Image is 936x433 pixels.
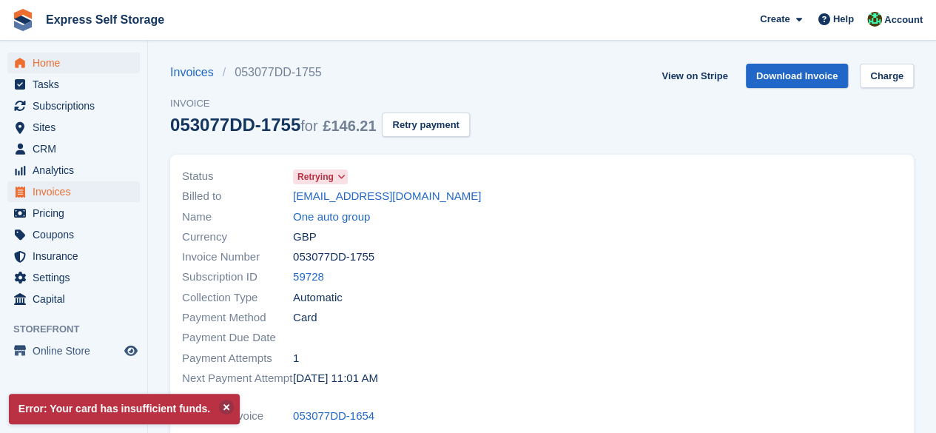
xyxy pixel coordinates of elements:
span: Card [293,309,317,326]
a: Download Invoice [746,64,849,88]
span: Next Payment Attempt [182,370,293,387]
span: Automatic [293,289,343,306]
span: Home [33,53,121,73]
span: Payment Due Date [182,329,293,346]
a: menu [7,340,140,361]
span: for [300,118,317,134]
span: Name [182,209,293,226]
div: 053077DD-1755 [170,115,376,135]
a: menu [7,53,140,73]
span: Retrying [297,170,334,184]
span: Subscription ID [182,269,293,286]
span: Invoices [33,181,121,202]
span: £146.21 [323,118,376,134]
time: 2025-08-16 10:01:27 UTC [293,370,378,387]
span: Payment Attempts [182,350,293,367]
a: One auto group [293,209,370,226]
span: GBP [293,229,317,246]
a: menu [7,160,140,181]
span: Storefront [13,322,147,337]
span: Status [182,168,293,185]
span: Currency [182,229,293,246]
a: menu [7,95,140,116]
a: Invoices [170,64,223,81]
span: Capital [33,289,121,309]
a: menu [7,203,140,224]
span: Online Store [33,340,121,361]
span: Analytics [33,160,121,181]
span: 053077DD-1755 [293,249,374,266]
span: Billed to [182,188,293,205]
span: 1 [293,350,299,367]
span: Settings [33,267,121,288]
img: Shakiyra Davis [867,12,882,27]
a: menu [7,181,140,202]
span: Subscriptions [33,95,121,116]
img: stora-icon-8386f47178a22dfd0bd8f6a31ec36ba5ce8667c1dd55bd0f319d3a0aa187defe.svg [12,9,34,31]
span: Payment Method [182,309,293,326]
a: Retrying [293,168,348,185]
span: Insurance [33,246,121,266]
a: menu [7,138,140,159]
span: Create [760,12,789,27]
a: menu [7,246,140,266]
nav: breadcrumbs [170,64,470,81]
span: Help [833,12,854,27]
span: Pricing [33,203,121,224]
a: menu [7,224,140,245]
span: Tasks [33,74,121,95]
a: menu [7,267,140,288]
span: Coupons [33,224,121,245]
a: Express Self Storage [40,7,170,32]
a: menu [7,74,140,95]
span: Sites [33,117,121,138]
span: Invoice [170,96,470,111]
span: CRM [33,138,121,159]
span: Collection Type [182,289,293,306]
a: View on Stripe [656,64,733,88]
a: Preview store [122,342,140,360]
a: Charge [860,64,914,88]
p: Error: Your card has insufficient funds. [9,394,240,424]
a: [EMAIL_ADDRESS][DOMAIN_NAME] [293,188,481,205]
button: Retry payment [382,113,469,137]
span: Invoice Number [182,249,293,266]
span: Account [884,13,923,27]
a: menu [7,289,140,309]
a: menu [7,117,140,138]
a: 59728 [293,269,324,286]
a: 053077DD-1654 [293,408,374,425]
